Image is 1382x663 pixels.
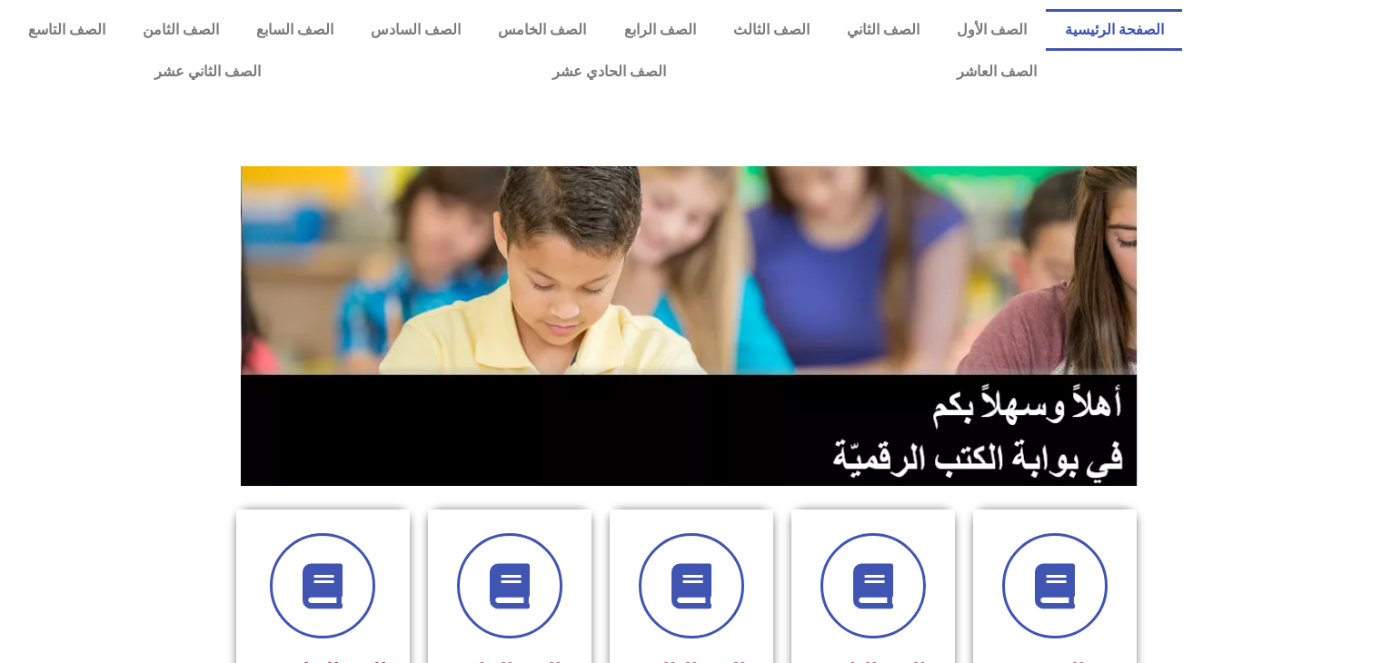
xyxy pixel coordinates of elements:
a: الصف التاسع [9,9,124,51]
a: الصف الحادي عشر [406,51,810,93]
a: الصف العاشر [811,51,1182,93]
a: الصف الرابع [605,9,714,51]
a: الصف الثاني عشر [9,51,406,93]
a: الصف الثالث [714,9,828,51]
a: الصف الخامس [480,9,605,51]
a: الصف الثاني [828,9,938,51]
a: الصفحة الرئيسية [1046,9,1182,51]
a: الصف الثامن [124,9,237,51]
a: الصف السابع [237,9,352,51]
a: الصف الأول [939,9,1046,51]
a: الصف السادس [353,9,480,51]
